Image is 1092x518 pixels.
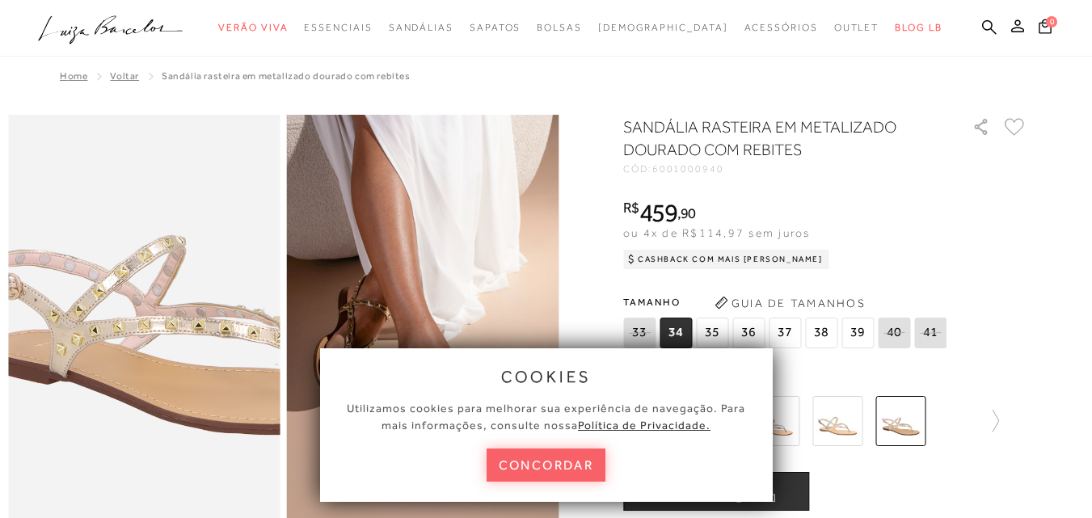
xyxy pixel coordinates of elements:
[709,290,871,316] button: Guia de Tamanhos
[537,22,582,33] span: Bolsas
[639,198,677,227] span: 459
[623,200,639,215] i: R$
[162,70,411,82] span: SANDÁLIA RASTEIRA EM METALIZADO DOURADO COM REBITES
[110,70,139,82] a: Voltar
[677,206,696,221] i: ,
[834,22,879,33] span: Outlet
[347,402,745,432] span: Utilizamos cookies para melhorar sua experiência de navegação. Para mais informações, consulte nossa
[60,70,87,82] a: Home
[744,22,818,33] span: Acessórios
[578,419,710,432] a: Política de Privacidade.
[304,22,372,33] span: Essenciais
[623,116,926,161] h1: SANDÁLIA RASTEIRA EM METALIZADO DOURADO COM REBITES
[1046,16,1057,27] span: 0
[623,250,829,269] div: Cashback com Mais [PERSON_NAME]
[812,396,862,446] img: SANDÁLIA RASTEIRA EM METALIZADO CHUMBO COM REBITES
[623,164,947,174] div: CÓD:
[304,13,372,43] a: noSubCategoriesText
[623,290,951,314] span: Tamanho
[681,204,696,221] span: 90
[470,22,521,33] span: Sapatos
[914,318,947,348] span: 41
[623,378,1027,388] span: Mais cores
[875,396,925,446] img: SANDÁLIA RASTEIRA EM METALIZADO DOURADO COM REBITES
[660,318,692,348] span: 34
[487,449,606,482] button: concordar
[389,13,453,43] a: noSubCategoriesText
[598,13,728,43] a: noSubCategoriesText
[598,22,728,33] span: [DEMOGRAPHIC_DATA]
[878,318,910,348] span: 40
[537,13,582,43] a: noSubCategoriesText
[841,318,874,348] span: 39
[623,226,810,239] span: ou 4x de R$114,97 sem juros
[769,318,801,348] span: 37
[218,22,288,33] span: Verão Viva
[623,318,656,348] span: 33
[501,368,592,385] span: cookies
[834,13,879,43] a: noSubCategoriesText
[744,13,818,43] a: noSubCategoriesText
[895,22,942,33] span: BLOG LB
[218,13,288,43] a: noSubCategoriesText
[652,163,724,175] span: 6001000940
[805,318,837,348] span: 38
[1034,18,1056,40] button: 0
[389,22,453,33] span: Sandálias
[895,13,942,43] a: BLOG LB
[696,318,728,348] span: 35
[470,13,521,43] a: noSubCategoriesText
[732,318,765,348] span: 36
